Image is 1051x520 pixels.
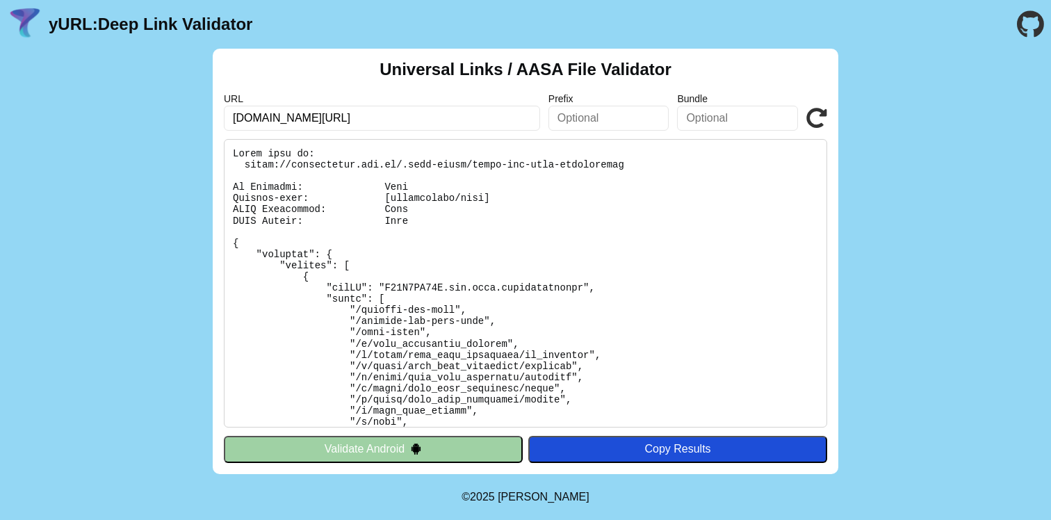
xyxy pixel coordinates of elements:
a: Michael Ibragimchayev's Personal Site [498,491,589,503]
img: droidIcon.svg [410,443,422,455]
h2: Universal Links / AASA File Validator [380,60,671,79]
img: yURL Logo [7,6,43,42]
input: Required [224,106,540,131]
button: Copy Results [528,436,827,462]
input: Optional [677,106,798,131]
label: Prefix [548,93,669,104]
label: Bundle [677,93,798,104]
pre: Lorem ipsu do: sitam://consectetur.adi.el/.sedd-eiusm/tempo-inc-utla-etdoloremag Al Enimadmi: Ven... [224,139,827,428]
footer: © [462,474,589,520]
div: Copy Results [535,443,820,455]
input: Optional [548,106,669,131]
label: URL [224,93,540,104]
button: Validate Android [224,436,523,462]
span: 2025 [470,491,495,503]
a: yURL:Deep Link Validator [49,15,252,34]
